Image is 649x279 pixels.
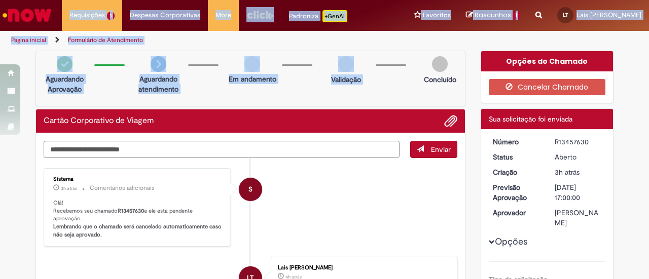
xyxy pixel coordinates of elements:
textarea: Digite sua mensagem aqui... [44,141,400,158]
img: check-circle-green.png [57,56,73,72]
img: ServiceNow [1,5,53,25]
button: Adicionar anexos [444,114,457,128]
div: 28/08/2025 12:40:20 [555,167,602,177]
small: Comentários adicionais [90,184,155,192]
p: Em andamento [229,74,276,84]
div: Sistema [53,176,222,182]
b: R13457630 [118,207,144,215]
span: Favoritos [423,10,451,20]
dt: Status [485,152,548,162]
p: Concluído [424,74,456,85]
div: Opções do Chamado [481,51,614,71]
div: [PERSON_NAME] [555,208,602,228]
span: Rascunhos [475,10,511,20]
button: Cancelar Chamado [489,79,606,95]
p: Validação [331,74,361,85]
span: Enviar [431,145,451,154]
b: Lembrando que o chamado será cancelado automaticamente caso não seja aprovado. [53,223,223,238]
img: img-circle-grey.png [338,56,354,72]
a: Formulário de Atendimento [68,36,143,44]
div: [DATE] 17:00:00 [555,182,602,203]
span: 1 [107,12,115,20]
ul: Trilhas de página [8,31,425,50]
p: +GenAi [322,10,347,22]
img: arrow-next.png [151,56,166,72]
p: Olá! Recebemos seu chamado e ele esta pendente aprovação. [53,199,222,239]
span: LT [563,12,568,18]
div: Aberto [555,152,602,162]
a: Página inicial [11,36,46,44]
button: Enviar [410,141,457,158]
img: click_logo_yellow_360x200.png [246,7,274,22]
div: Padroniza [289,10,347,22]
dt: Número [485,137,548,147]
div: R13457630 [555,137,602,147]
img: img-circle-grey.png [244,56,260,72]
span: Despesas Corporativas [130,10,200,20]
p: Aguardando Aprovação [40,74,89,94]
dt: Aprovador [485,208,548,218]
span: Sua solicitação foi enviada [489,114,572,124]
dt: Criação [485,167,548,177]
dt: Previsão Aprovação [485,182,548,203]
span: 3h atrás [61,185,77,191]
div: Lais [PERSON_NAME] [278,265,447,271]
span: 3h atrás [555,168,580,177]
div: System [239,178,262,201]
time: 28/08/2025 12:40:20 [555,168,580,177]
p: Aguardando atendimento [134,74,183,94]
span: S [248,177,253,202]
span: Requisições [69,10,105,20]
span: 1 [513,11,520,20]
a: Rascunhos [466,11,520,20]
img: img-circle-grey.png [432,56,448,72]
span: Lais [PERSON_NAME] [576,11,641,19]
h2: Cartão Corporativo de Viagem Histórico de tíquete [44,116,154,126]
span: More [215,10,231,20]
